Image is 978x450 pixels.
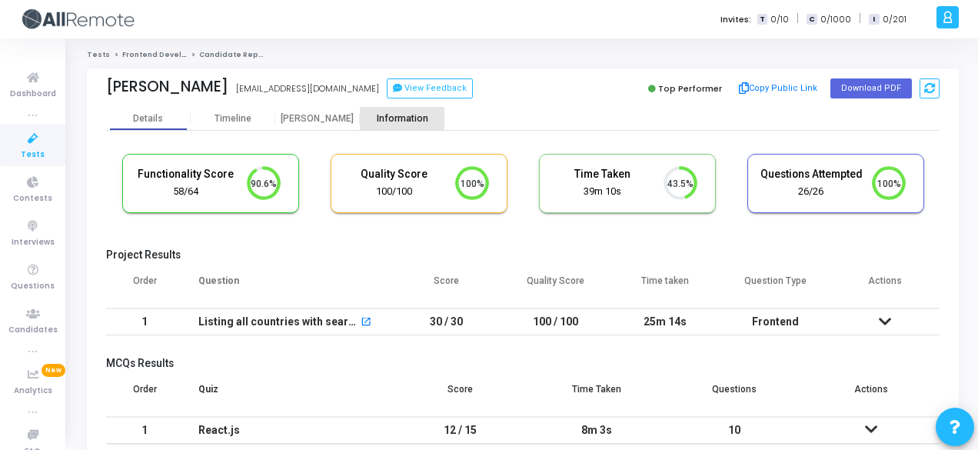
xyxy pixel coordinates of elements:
[361,318,371,328] mat-icon: open_in_new
[106,374,183,417] th: Order
[12,236,55,249] span: Interviews
[501,265,611,308] th: Quality Score
[8,324,58,337] span: Candidates
[666,374,803,417] th: Questions
[199,50,270,59] span: Candidate Report
[360,113,444,125] div: Information
[236,82,379,95] div: [EMAIL_ADDRESS][DOMAIN_NAME]
[183,265,391,308] th: Question
[770,13,789,26] span: 0/10
[11,280,55,293] span: Questions
[720,13,751,26] label: Invites:
[734,77,823,100] button: Copy Public Link
[830,265,940,308] th: Actions
[391,417,528,444] td: 12 / 15
[610,265,720,308] th: Time taken
[830,78,912,98] button: Download PDF
[501,308,611,335] td: 100 / 100
[135,168,238,181] h5: Functionality Score
[19,4,135,35] img: logo
[343,185,446,199] div: 100/100
[106,417,183,444] td: 1
[391,265,501,308] th: Score
[10,88,56,101] span: Dashboard
[720,308,830,335] td: Frontend
[87,50,959,60] nav: breadcrumb
[528,374,665,417] th: Time Taken
[275,113,360,125] div: [PERSON_NAME]
[803,374,940,417] th: Actions
[122,50,217,59] a: Frontend Developer (L4)
[544,418,650,443] div: 8m 3s
[198,309,358,335] div: Listing all countries with search feature
[869,14,879,25] span: I
[760,168,863,181] h5: Questions Attempted
[551,168,654,181] h5: Time Taken
[551,185,654,199] div: 39m 10s
[106,78,228,95] div: [PERSON_NAME]
[106,357,940,370] h5: MCQs Results
[87,50,110,59] a: Tests
[820,13,851,26] span: 0/1000
[797,11,799,27] span: |
[14,385,52,398] span: Analytics
[21,148,45,162] span: Tests
[133,113,163,125] div: Details
[42,364,65,377] span: New
[387,78,473,98] button: View Feedback
[198,418,376,443] div: React.js
[106,308,183,335] td: 1
[720,265,830,308] th: Question Type
[658,82,722,95] span: Top Performer
[391,374,528,417] th: Score
[760,185,863,199] div: 26/26
[106,265,183,308] th: Order
[666,417,803,444] td: 10
[13,192,52,205] span: Contests
[343,168,446,181] h5: Quality Score
[183,374,391,417] th: Quiz
[807,14,817,25] span: C
[135,185,238,199] div: 58/64
[215,113,251,125] div: Timeline
[757,14,767,25] span: T
[859,11,861,27] span: |
[883,13,906,26] span: 0/201
[106,248,940,262] h5: Project Results
[610,308,720,335] td: 25m 14s
[391,308,501,335] td: 30 / 30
